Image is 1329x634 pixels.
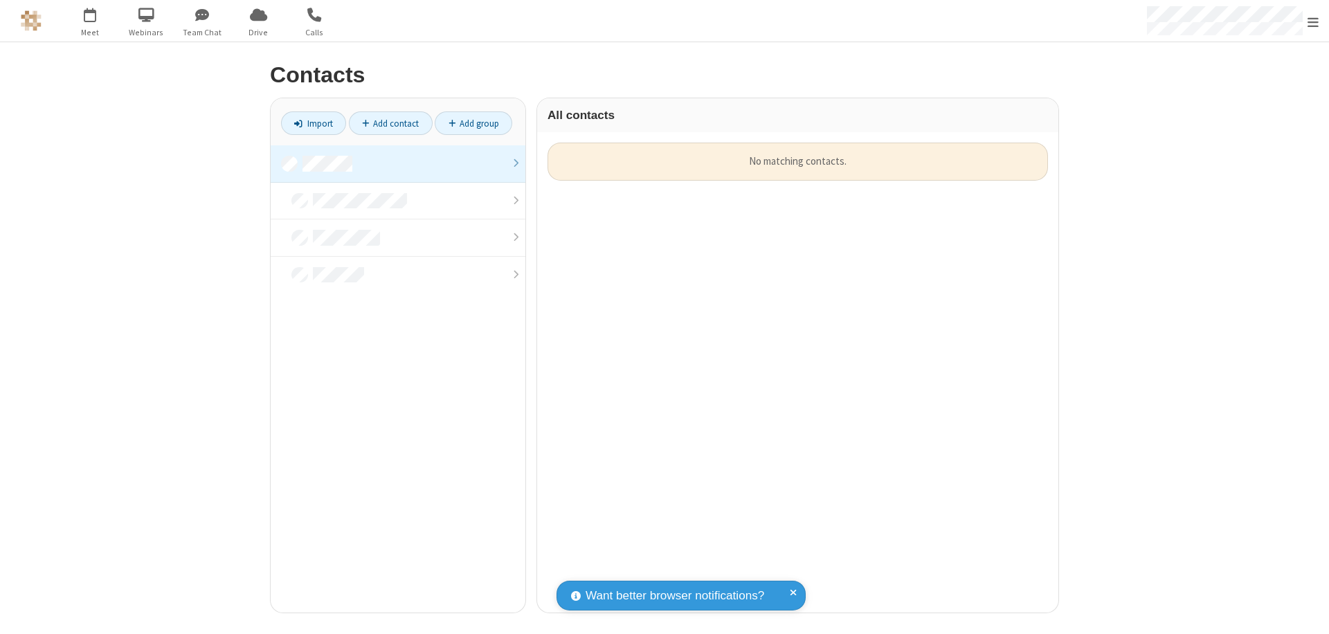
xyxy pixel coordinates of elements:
[233,26,284,39] span: Drive
[21,10,42,31] img: QA Selenium DO NOT DELETE OR CHANGE
[349,111,433,135] a: Add contact
[177,26,228,39] span: Team Chat
[548,109,1048,122] h3: All contacts
[270,63,1059,87] h2: Contacts
[435,111,512,135] a: Add group
[548,143,1048,181] div: No matching contacts.
[120,26,172,39] span: Webinars
[289,26,341,39] span: Calls
[64,26,116,39] span: Meet
[586,587,764,605] span: Want better browser notifications?
[537,132,1058,613] div: grid
[281,111,346,135] a: Import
